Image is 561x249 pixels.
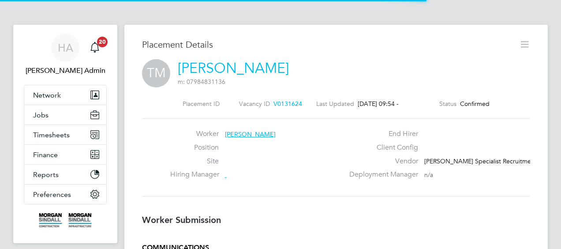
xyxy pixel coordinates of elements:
nav: Main navigation [13,25,117,243]
span: [PERSON_NAME] Specialist Recruitment Limited [424,157,559,165]
span: Preferences [33,190,71,199]
button: Jobs [24,105,106,124]
label: Deployment Manager [344,170,418,179]
span: Jobs [33,111,49,119]
a: 20 [86,34,104,62]
span: HA [58,42,73,53]
span: Network [33,91,61,99]
span: TM [142,59,170,87]
span: Confirmed [460,100,490,108]
span: 20 [97,37,108,47]
a: [PERSON_NAME] [178,60,289,77]
span: Reports [33,170,59,179]
label: Vendor [344,157,418,166]
a: Go to home page [24,213,107,227]
a: HA[PERSON_NAME] Admin [24,34,107,76]
label: Position [170,143,219,152]
span: [PERSON_NAME] [225,130,276,138]
img: morgansindall-logo-retina.png [39,213,92,227]
label: Placement ID [183,100,220,108]
label: Client Config [344,143,418,152]
span: Finance [33,151,58,159]
button: Preferences [24,185,106,204]
button: Network [24,85,106,105]
label: Worker [170,129,219,139]
span: m: 07984831136 [178,78,225,86]
span: Hays Admin [24,65,107,76]
label: Hiring Manager [170,170,219,179]
span: V0131624 [273,100,302,108]
span: Timesheets [33,131,70,139]
label: Status [439,100,456,108]
button: Timesheets [24,125,106,144]
span: n/a [424,171,433,179]
span: [DATE] 09:54 - [358,100,399,108]
label: Last Updated [316,100,354,108]
label: Vacancy ID [239,100,270,108]
h3: Placement Details [142,39,512,50]
b: Worker Submission [142,215,221,225]
label: End Hirer [344,129,418,139]
button: Finance [24,145,106,164]
label: Site [170,157,219,166]
button: Reports [24,165,106,184]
